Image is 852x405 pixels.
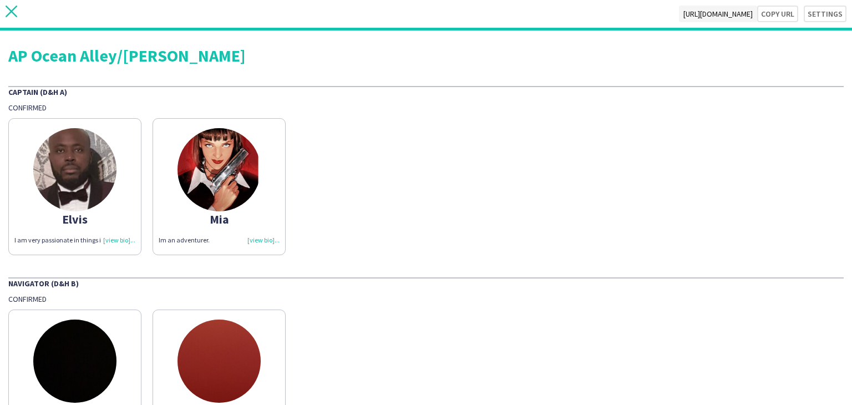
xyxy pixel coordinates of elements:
div: Im an adventurer. [159,235,280,245]
div: Captain (D&H A) [8,86,844,97]
div: AP Ocean Alley/[PERSON_NAME] [8,47,844,64]
img: thumb-6601784475934.jpeg [33,128,116,211]
img: thumb-65fed7e9f2714.jpg [177,320,261,403]
img: thumb-65fed600d38b5.jpg [33,320,116,403]
div: Mia [159,214,280,224]
div: Confirmed [8,294,844,304]
div: Elvis [14,214,135,224]
button: Settings [804,6,846,22]
div: Confirmed [8,103,844,113]
img: thumb-6443c5e6a9066.jpg [177,128,261,211]
span: [URL][DOMAIN_NAME] [679,6,757,22]
div: I am very passionate in things i do. [14,235,135,245]
button: Copy url [757,6,798,22]
div: Navigator (D&H B) [8,277,844,288]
